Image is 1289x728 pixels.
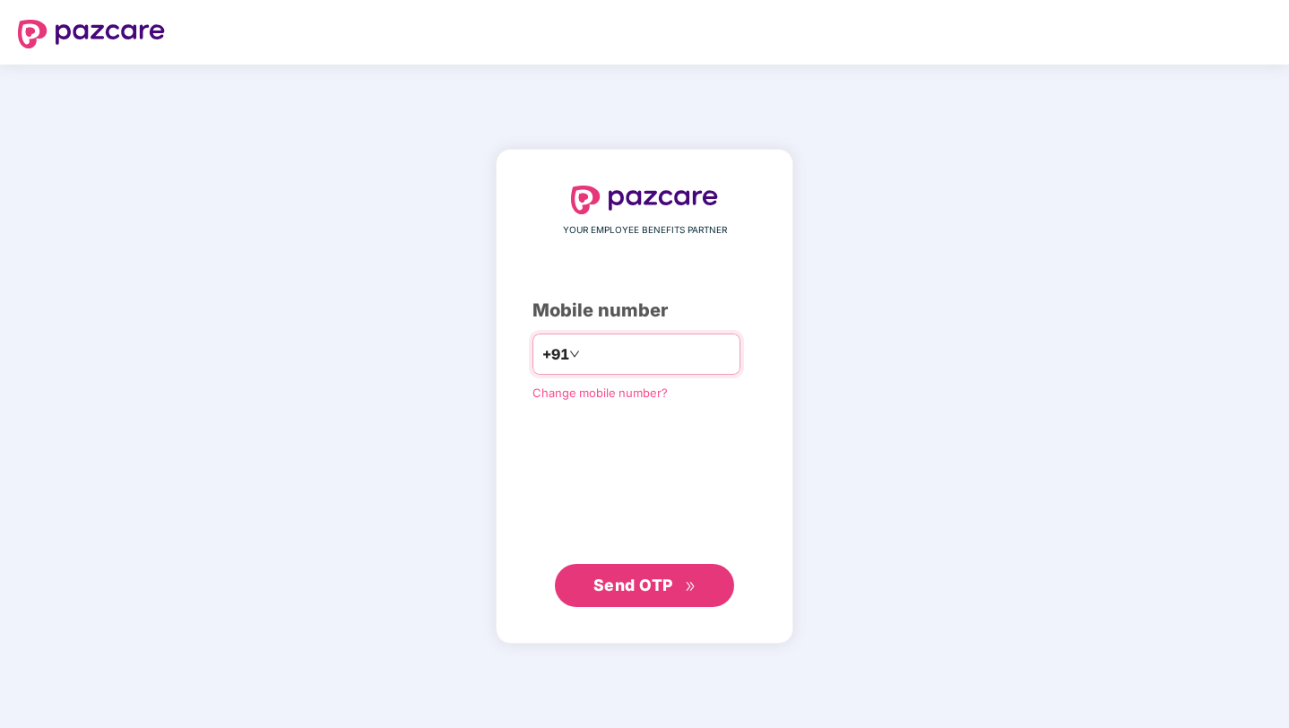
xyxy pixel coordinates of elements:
[593,576,673,594] span: Send OTP
[532,386,668,400] a: Change mobile number?
[685,581,696,593] span: double-right
[18,20,165,48] img: logo
[563,223,727,238] span: YOUR EMPLOYEE BENEFITS PARTNER
[569,349,580,360] span: down
[555,564,734,607] button: Send OTPdouble-right
[571,186,718,214] img: logo
[542,343,569,366] span: +91
[532,297,757,325] div: Mobile number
